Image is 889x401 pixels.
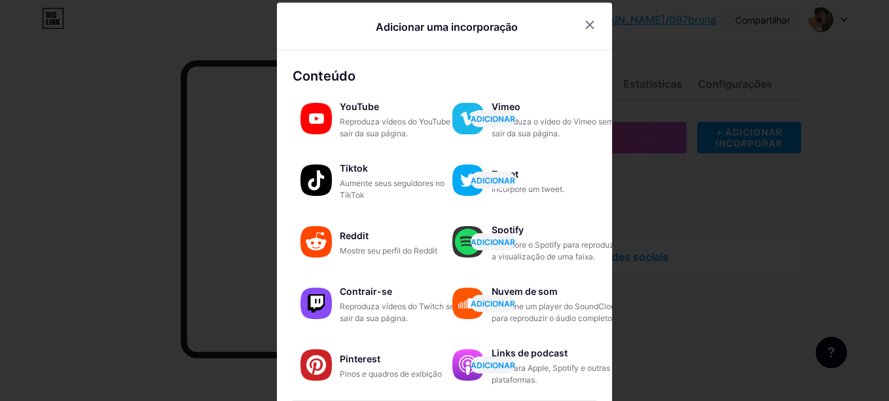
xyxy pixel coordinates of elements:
div: Pinterest [340,350,471,368]
font: ADICIONAR [471,175,515,186]
img: Pinterest [300,349,332,381]
img: gorjeio [452,164,484,196]
img: nuvem de som [452,288,484,319]
button: ADICIONAR [471,110,515,127]
div: Tweet [492,165,623,183]
img: contrair-se [300,288,332,319]
div: Reddit [340,227,471,245]
div: Nuvem de som [492,282,623,301]
div: YouTube [340,98,471,116]
div: Vimeo [492,98,623,116]
img: Tiktok [300,164,332,196]
div: Reproduza vídeos do YouTube sem sair da sua página. [340,116,471,140]
div: Incorpore um tweet. [492,183,623,195]
div: Pinos e quadros de exibição [340,368,471,380]
img: reddit [300,226,332,258]
div: Mostre seu perfil do Reddit [340,245,471,257]
div: Spotify [492,221,623,239]
button: ADICIONAR [471,295,515,312]
div: Conteúdo [293,66,596,86]
div: Adicione um player do SoundCloud para reproduzir o áudio completo. [492,301,623,324]
font: ADICIONAR [471,360,515,371]
font: ADICIONAR [471,113,515,124]
div: Aumente seus seguidores no TikTok [340,178,471,201]
div: Incorpore o Spotify para reproduzir a visualização de uma faixa. [492,239,623,263]
div: Links de podcast [492,344,623,362]
img: youtube [300,103,332,134]
font: ADICIONAR [471,237,515,248]
div: Adicionar uma incorporação [376,19,518,35]
div: Tiktok [340,159,471,178]
img: links de podcast [452,349,484,381]
div: Reproduza vídeos do Twitch sem sair da sua página. [340,301,471,324]
img: Vimeo [452,103,484,134]
div: Link para Apple, Spotify e outras plataformas. [492,362,623,386]
font: ADICIONAR [471,298,515,309]
button: ADICIONAR [471,356,515,373]
button: ADICIONAR [471,172,515,189]
div: Reproduza o vídeo do Vimeo sem sair da sua página. [492,116,623,140]
div: Contrair-se [340,282,471,301]
img: Spotify [452,226,484,258]
button: ADICIONAR [471,233,515,250]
